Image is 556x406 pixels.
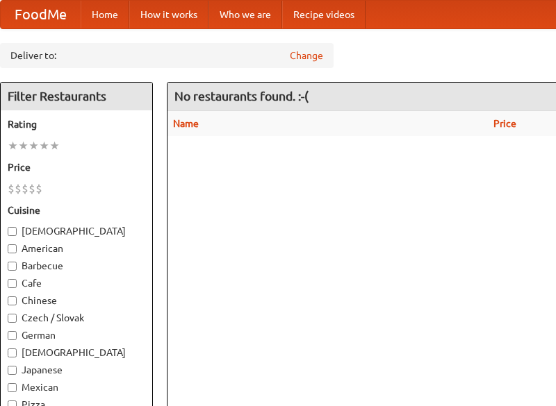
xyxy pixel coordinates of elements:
[129,1,208,28] a: How it works
[8,203,145,217] h5: Cuisine
[8,279,17,288] input: Cafe
[8,294,145,307] label: Chinese
[8,331,17,340] input: German
[173,118,199,129] a: Name
[1,1,81,28] a: FoodMe
[35,181,42,196] li: $
[290,49,323,62] a: Change
[8,328,145,342] label: German
[8,346,145,360] label: [DEMOGRAPHIC_DATA]
[8,160,145,174] h5: Price
[81,1,129,28] a: Home
[8,383,17,392] input: Mexican
[8,348,17,357] input: [DEMOGRAPHIC_DATA]
[8,181,15,196] li: $
[22,181,28,196] li: $
[8,314,17,323] input: Czech / Slovak
[8,117,145,131] h5: Rating
[174,90,309,103] ng-pluralize: No restaurants found. :-(
[8,296,17,305] input: Chinese
[8,276,145,290] label: Cafe
[282,1,366,28] a: Recipe videos
[8,227,17,236] input: [DEMOGRAPHIC_DATA]
[39,138,49,153] li: ★
[18,138,28,153] li: ★
[28,138,39,153] li: ★
[8,262,17,271] input: Barbecue
[493,118,516,129] a: Price
[8,380,145,394] label: Mexican
[8,311,145,325] label: Czech / Slovak
[8,244,17,253] input: American
[15,181,22,196] li: $
[1,83,152,110] h4: Filter Restaurants
[49,138,60,153] li: ★
[8,138,18,153] li: ★
[8,224,145,238] label: [DEMOGRAPHIC_DATA]
[28,181,35,196] li: $
[8,363,145,377] label: Japanese
[208,1,282,28] a: Who we are
[8,242,145,255] label: American
[8,366,17,375] input: Japanese
[8,259,145,273] label: Barbecue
